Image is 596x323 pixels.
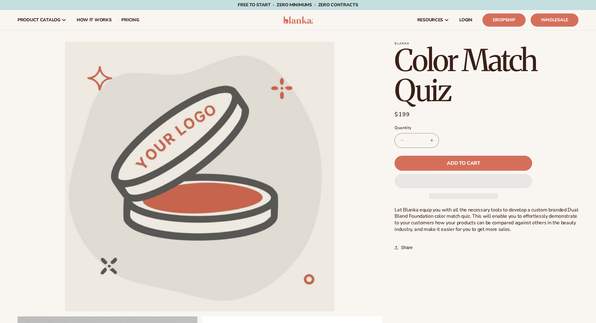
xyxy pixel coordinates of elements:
[77,18,112,23] span: How It Works
[454,10,477,30] a: LOGIN
[395,110,410,119] span: $199
[72,10,117,30] a: How It Works
[13,10,72,30] a: product catalog
[283,16,313,24] img: logo
[395,206,578,233] span: Let Blanka equip you with all the necessary tools to develop a custom branded Dual Blend Foundati...
[395,156,532,171] button: Add to cart
[395,45,578,106] h1: Color Match Quiz
[18,18,60,23] span: product catalog
[395,125,532,131] label: Quantity
[412,10,454,30] a: resources
[459,18,472,23] span: LOGIN
[531,13,578,27] a: Wholesale
[238,2,358,8] span: Free to start · ZERO minimums · ZERO contracts
[482,13,526,27] a: Dropship
[395,241,414,254] button: Share
[121,18,139,23] span: pricing
[417,18,443,23] span: resources
[116,10,144,30] a: pricing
